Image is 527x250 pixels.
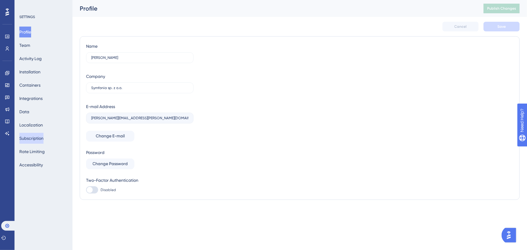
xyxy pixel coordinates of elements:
[19,40,30,51] button: Team
[484,4,520,13] button: Publish Changes
[96,133,125,140] span: Change E-mail
[91,56,188,60] input: Name Surname
[19,27,31,37] button: Profile
[19,66,40,77] button: Installation
[487,6,516,11] span: Publish Changes
[497,24,506,29] span: Save
[101,187,116,192] span: Disabled
[86,177,194,184] div: Two-Factor Authentication
[86,131,134,142] button: Change E-mail
[91,86,188,90] input: Company Name
[19,159,43,170] button: Accessibility
[86,103,115,110] div: E-mail Address
[86,43,98,50] div: Name
[19,106,29,117] button: Data
[19,120,43,130] button: Localization
[86,159,134,169] button: Change Password
[19,93,43,104] button: Integrations
[19,14,68,19] div: SETTINGS
[86,73,105,80] div: Company
[86,149,194,156] div: Password
[502,226,520,244] iframe: UserGuiding AI Assistant Launcher
[484,22,520,31] button: Save
[91,116,188,120] input: E-mail Address
[19,146,45,157] button: Rate Limiting
[19,80,40,91] button: Containers
[19,53,42,64] button: Activity Log
[442,22,479,31] button: Cancel
[93,160,128,168] span: Change Password
[455,24,467,29] span: Cancel
[80,4,468,13] div: Profile
[19,133,43,144] button: Subscription
[14,2,38,9] span: Need Help?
